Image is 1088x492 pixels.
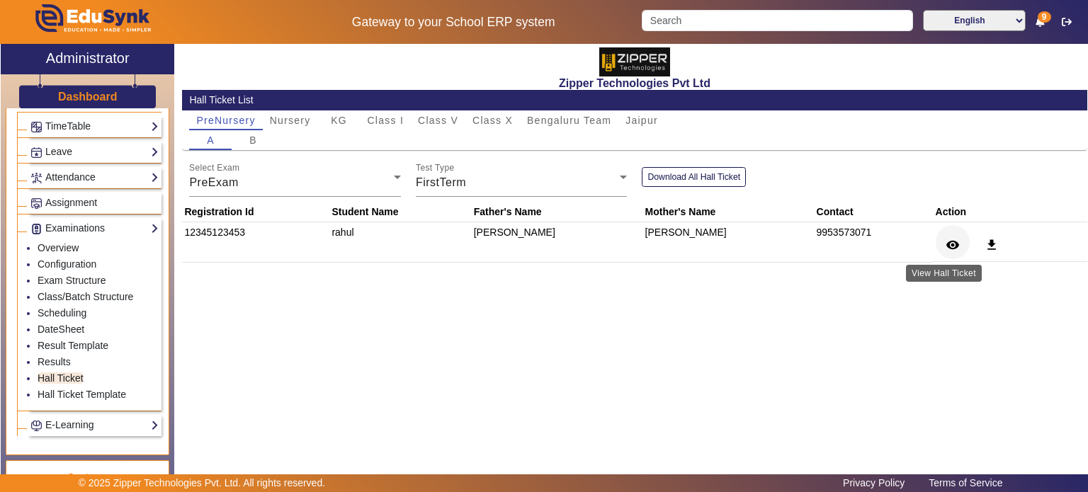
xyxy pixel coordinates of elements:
[58,90,118,103] h3: Dashboard
[933,202,1087,222] th: Action
[416,176,466,188] span: FirstTerm
[642,222,814,263] td: [PERSON_NAME]
[45,197,97,208] span: Assignment
[38,389,126,400] a: Hall Ticket Template
[196,115,255,125] span: PreNursery
[836,474,912,492] a: Privacy Policy
[642,202,814,222] th: Mother's Name
[814,222,933,263] td: 9953573071
[985,238,999,252] mat-icon: download
[30,195,159,211] a: Assignment
[1038,11,1051,23] span: 9
[31,198,42,209] img: Assignments.png
[642,167,746,186] button: Download All Hall Ticket
[189,93,1079,108] div: Hall Ticket List
[472,115,513,125] span: Class X
[182,202,329,222] th: Registration Id
[418,115,458,125] span: Class V
[38,372,84,384] a: Hall Ticket
[57,89,118,104] a: Dashboard
[527,115,611,125] span: Bengaluru Team
[38,291,133,302] a: Class/Batch Structure
[38,275,106,286] a: Exam Structure
[270,115,311,125] span: Nursery
[814,202,933,222] th: Contact
[471,202,642,222] th: Father's Name
[79,476,326,491] p: © 2025 Zipper Technologies Pvt. Ltd. All rights reserved.
[906,265,982,282] div: View Hall Ticket
[625,115,658,125] span: Jaipur
[207,135,215,145] span: A
[38,242,79,253] a: Overview
[946,238,960,252] mat-icon: visibility
[46,50,130,67] h2: Administrator
[17,471,161,486] p: Finance
[64,472,76,485] img: finance.png
[249,135,257,145] span: B
[599,47,670,76] img: 36227e3f-cbf6-4043-b8fc-b5c5f2957d0a
[189,176,238,188] span: PreExam
[38,324,84,335] a: DateSheet
[416,164,455,173] mat-label: Test Type
[922,474,1009,492] a: Terms of Service
[182,76,1087,90] h2: Zipper Technologies Pvt Ltd
[38,258,96,270] a: Configuration
[38,356,71,367] a: Results
[642,10,912,31] input: Search
[329,222,471,263] td: rahul
[280,15,627,30] h5: Gateway to your School ERP system
[329,202,471,222] th: Student Name
[1,44,174,74] a: Administrator
[471,222,642,263] td: [PERSON_NAME]
[368,115,404,125] span: Class I
[182,222,329,263] td: 12345123453
[38,307,86,319] a: Scheduling
[331,115,347,125] span: KG
[38,340,108,351] a: Result Template
[189,164,239,173] mat-label: Select Exam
